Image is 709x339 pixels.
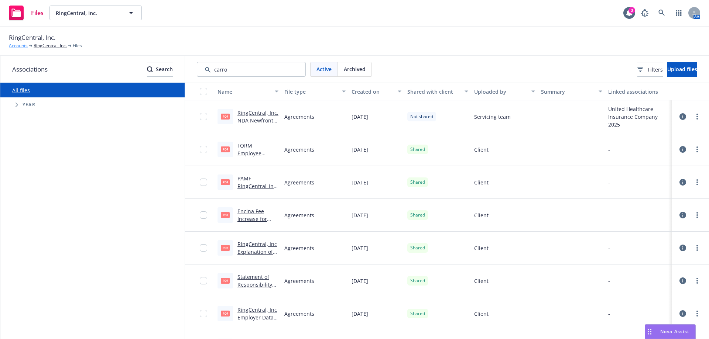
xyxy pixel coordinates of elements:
[541,88,594,96] div: Summary
[410,179,425,186] span: Shared
[637,62,663,77] button: Filters
[645,325,654,339] div: Drag to move
[221,146,230,152] span: pdf
[352,88,393,96] div: Created on
[284,310,314,318] span: Agreements
[12,87,30,94] a: All files
[237,241,277,279] a: RingCentral, Inc Explanation of Administrative ServicesPDF - Copy.pdf
[410,245,425,251] span: Shared
[605,83,672,100] button: Linked associations
[352,113,368,121] span: [DATE]
[147,62,173,76] div: Search
[200,113,207,120] input: Toggle Row Selected
[23,103,35,107] span: Year
[237,306,277,336] a: RingCentral, Inc Employer Data SheetPDF - Copy.pdf
[284,146,314,153] span: Agreements
[0,97,185,112] div: Tree Example
[221,212,230,218] span: pdf
[200,179,207,186] input: Toggle Row Selected
[474,113,511,121] span: Servicing team
[608,310,610,318] div: -
[352,277,368,285] span: [DATE]
[237,175,278,228] a: PAMF-RingCentral_Inc-Executive_Health__Services_Agreement_(01591587xBA01C).DOCX.pdf
[693,211,702,219] a: more
[221,311,230,316] span: pdf
[9,33,55,42] span: RingCentral, Inc.
[56,9,120,17] span: RingCentral, Inc.
[284,88,337,96] div: File type
[608,146,610,153] div: -
[31,10,44,16] span: Files
[237,273,272,304] a: Statement of Responsibility MET [DATE] - Copy.pdf
[608,121,669,128] div: 2025
[284,244,314,252] span: Agreements
[281,83,348,100] button: File type
[608,211,610,219] div: -
[221,245,230,250] span: pdf
[200,211,207,219] input: Toggle Row Selected
[667,66,697,73] span: Upload files
[284,277,314,285] span: Agreements
[693,178,702,187] a: more
[474,310,489,318] span: Client
[667,62,697,77] button: Upload files
[693,145,702,154] a: more
[474,244,489,252] span: Client
[474,146,489,153] span: Client
[637,6,652,20] a: Report a Bug
[352,244,368,252] span: [DATE]
[608,88,669,96] div: Linked associations
[237,109,278,163] a: RingCentral, Inc. NDA Newfront Insurance Services, LLC [DATE]_Final for signature - signed.pdf
[284,179,314,186] span: Agreements
[608,179,610,186] div: -
[654,6,669,20] a: Search
[474,88,527,96] div: Uploaded by
[474,179,489,186] span: Client
[73,42,82,49] span: Files
[608,277,610,285] div: -
[474,211,489,219] span: Client
[608,105,669,121] div: United Healthcare Insurance Company
[221,278,230,283] span: pdf
[316,65,332,73] span: Active
[608,244,610,252] div: -
[200,310,207,317] input: Toggle Row Selected
[221,114,230,119] span: pdf
[218,88,270,96] div: Name
[34,42,67,49] a: RingCentral, Inc.
[344,65,366,73] span: Archived
[410,310,425,317] span: Shared
[410,277,425,284] span: Shared
[12,65,48,74] span: Associations
[693,243,702,252] a: more
[628,7,635,14] div: 3
[200,277,207,284] input: Toggle Row Selected
[237,142,278,196] a: FORM_ Employee Health Services Agreement (EHP_PAMF) (01244275.DOCX-2).pdf
[237,208,275,238] a: Encina Fee Increase for 2024 Concierge Program.pdf
[147,62,173,77] button: SearchSearch
[648,66,663,73] span: Filters
[352,179,368,186] span: [DATE]
[671,6,686,20] a: Switch app
[221,179,230,185] span: pdf
[637,66,663,73] span: Filters
[410,146,425,153] span: Shared
[693,309,702,318] a: more
[200,88,207,95] input: Select all
[693,112,702,121] a: more
[284,113,314,121] span: Agreements
[352,211,368,219] span: [DATE]
[538,83,605,100] button: Summary
[410,212,425,218] span: Shared
[147,66,153,72] svg: Search
[215,83,281,100] button: Name
[6,3,47,23] a: Files
[474,277,489,285] span: Client
[200,146,207,153] input: Toggle Row Selected
[9,42,28,49] a: Accounts
[197,62,306,77] input: Search by keyword...
[407,88,460,96] div: Shared with client
[404,83,471,100] button: Shared with client
[645,324,696,339] button: Nova Assist
[284,211,314,219] span: Agreements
